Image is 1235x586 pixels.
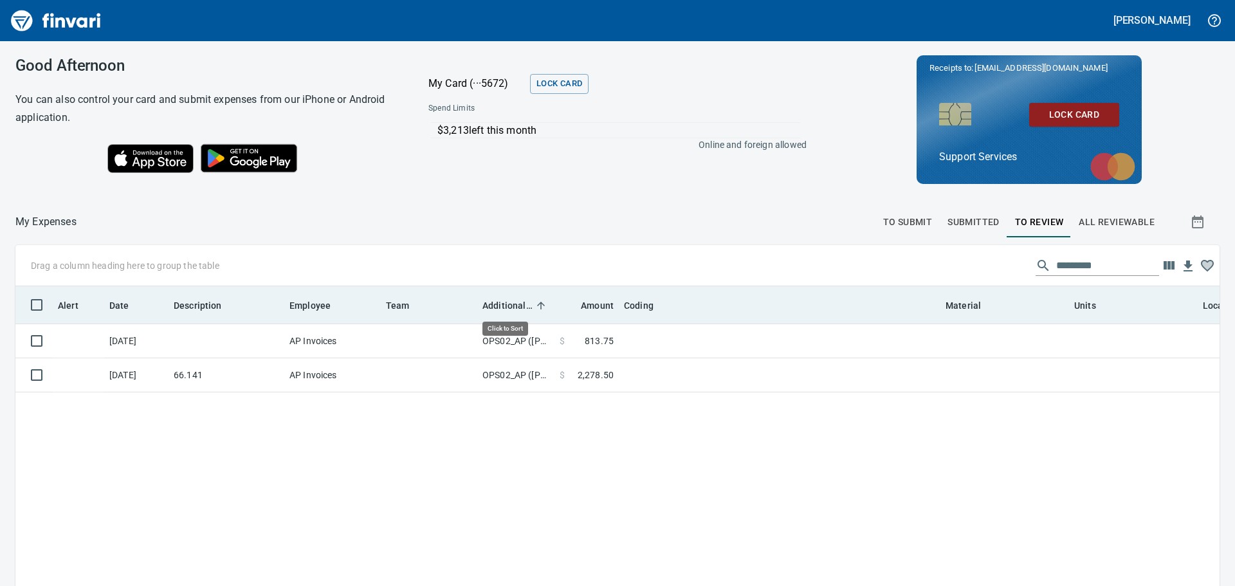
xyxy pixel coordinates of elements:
span: Material [946,298,998,313]
nav: breadcrumb [15,214,77,230]
p: Support Services [939,149,1119,165]
span: Team [386,298,410,313]
td: 66.141 [169,358,284,392]
span: Alert [58,298,78,313]
span: Lock Card [1039,107,1109,123]
p: My Card (···5672) [428,76,525,91]
p: Drag a column heading here to group the table [31,259,219,272]
h5: [PERSON_NAME] [1113,14,1191,27]
td: OPS02_AP ([PERSON_NAME], [PERSON_NAME], [PERSON_NAME], [PERSON_NAME]) [477,324,554,358]
td: [DATE] [104,324,169,358]
p: Receipts to: [929,62,1129,75]
span: 813.75 [585,334,614,347]
span: Submitted [947,214,1000,230]
span: To Submit [883,214,933,230]
button: [PERSON_NAME] [1110,10,1194,30]
p: Online and foreign allowed [418,138,807,151]
button: Download table [1178,257,1198,276]
span: Date [109,298,129,313]
span: Employee [289,298,347,313]
span: Units [1074,298,1096,313]
span: Lock Card [536,77,582,91]
span: Material [946,298,981,313]
button: Choose columns to display [1159,256,1178,275]
span: Units [1074,298,1113,313]
td: [DATE] [104,358,169,392]
button: Show transactions within a particular date range [1178,206,1220,237]
span: Alert [58,298,95,313]
img: Get it on Google Play [194,137,304,179]
td: AP Invoices [284,324,381,358]
span: Additional Reviewer [482,298,533,313]
p: $3,213 left this month [437,123,800,138]
span: Team [386,298,426,313]
img: Download on the App Store [107,144,194,173]
span: To Review [1015,214,1064,230]
span: 2,278.50 [578,369,614,381]
button: Lock Card [530,74,589,94]
span: $ [560,369,565,381]
img: mastercard.svg [1084,146,1142,187]
span: Amount [564,298,614,313]
span: Description [174,298,222,313]
td: AP Invoices [284,358,381,392]
p: My Expenses [15,214,77,230]
h3: Good Afternoon [15,57,396,75]
span: Amount [581,298,614,313]
span: [EMAIL_ADDRESS][DOMAIN_NAME] [973,62,1108,74]
h6: You can also control your card and submit expenses from our iPhone or Android application. [15,91,396,127]
span: $ [560,334,565,347]
span: Employee [289,298,331,313]
span: All Reviewable [1079,214,1155,230]
button: Lock Card [1029,103,1119,127]
img: Finvari [8,5,104,36]
span: Coding [624,298,654,313]
td: OPS02_AP ([PERSON_NAME], [PERSON_NAME], [PERSON_NAME], [PERSON_NAME]) [477,358,554,392]
span: Additional Reviewer [482,298,549,313]
span: Date [109,298,146,313]
span: Spend Limits [428,102,639,115]
button: Column choices favorited. Click to reset to default [1198,256,1217,275]
span: Description [174,298,239,313]
span: Coding [624,298,670,313]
